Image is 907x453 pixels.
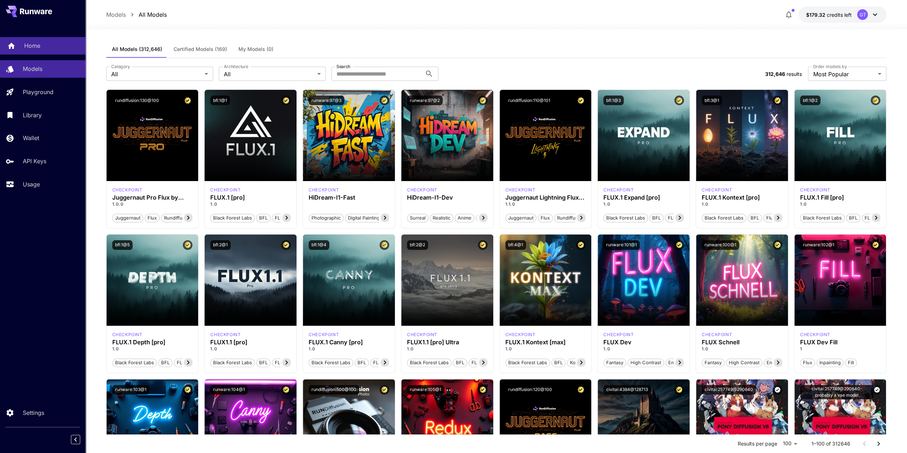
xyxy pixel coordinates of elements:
button: rundiffusion:500@100 [309,385,359,395]
button: rundiffusion:120@100 [505,385,555,395]
button: Certified Model – Vetted for best performance and includes a commercial license. [674,240,684,250]
span: 312,646 [765,71,785,77]
h3: FLUX Dev Fill [800,339,881,346]
button: Certified Model – Vetted for best performance and includes a commercial license. [576,385,586,395]
div: FLUX.1 D [505,187,536,193]
button: BFL [551,358,566,367]
p: checkpoint [309,187,339,193]
span: Certified Models (169) [174,46,227,52]
span: BFL [748,215,762,222]
button: bfl:1@4 [309,240,329,250]
button: Black Forest Labs [210,358,255,367]
button: FLUX.1 Fill [pro] [862,213,902,222]
button: Certified Model – Vetted for best performance and includes a commercial license. [281,96,291,105]
span: Photographic [309,215,343,222]
button: FLUX1.1 [pro] [272,358,307,367]
a: Models [106,10,126,19]
button: Certified Model – Vetted for best performance and includes a commercial license. [183,385,192,395]
button: bfl:4@1 [505,240,526,250]
button: Certified Model – Vetted for best performance and includes a commercial license. [380,385,389,395]
p: All Models [139,10,167,19]
span: Inpainting [817,359,843,366]
button: FLUX1.1 [pro] Ultra [469,358,515,367]
span: High Contrast [726,359,762,366]
p: Wallet [23,134,39,142]
button: Certified Model – Vetted for best performance and includes a commercial license. [478,385,488,395]
h3: Juggernaut Lightning Flux by RunDiffusion [505,194,586,201]
p: 1.0 [309,346,389,352]
div: FLUX.1 D [800,331,830,338]
span: FLUX.1 Fill [pro] [862,215,902,222]
button: rundiffusion:130@100 [112,96,162,105]
p: Playground [23,88,53,96]
p: checkpoint [800,187,830,193]
span: Environment [666,359,699,366]
p: checkpoint [210,331,241,338]
button: Certified Model – Vetted for best performance and includes a commercial license. [674,96,684,105]
button: juggernaut [505,213,536,222]
button: Realistic [430,213,453,222]
button: Certified Model – Vetted for best performance and includes a commercial license. [674,385,684,395]
button: Go to next page [871,437,886,451]
button: runware:105@1 [407,385,444,395]
p: checkpoint [407,331,437,338]
button: Digital Painting [345,213,383,222]
button: runware:104@1 [210,385,248,395]
p: 1.0 [603,346,684,352]
button: Certified Model – Vetted for best performance and includes a commercial license. [380,96,389,105]
label: Category [111,63,130,70]
button: runware:97@2 [407,96,443,105]
span: Surreal [407,215,428,222]
p: 1.0 [505,346,586,352]
button: $179.31618GT [799,6,886,23]
button: runware:103@1 [112,385,149,395]
span: Fantasy [702,359,724,366]
h3: FLUX.1 Kontext [max] [505,339,586,346]
span: Realistic [430,215,453,222]
p: 1.0 [112,346,193,352]
span: Black Forest Labs [407,359,451,366]
h3: FLUX.1 Kontext [pro] [702,194,782,201]
div: fluxultra [407,331,437,338]
button: High Contrast [628,358,664,367]
div: fluxpro [112,331,143,338]
h3: FLUX.1 [pro] [210,194,291,201]
p: 1.1.0 [505,201,586,207]
button: Certified Model – Vetted for best performance and includes a commercial license. [576,240,586,250]
h3: FLUX.1 Depth [pro] [112,339,193,346]
p: checkpoint [309,331,339,338]
span: FLUX.1 [pro] [272,215,305,222]
button: Verified working [873,385,881,395]
h3: FLUX Schnell [702,339,782,346]
button: Flux [800,358,815,367]
button: bfl:1@3 [603,96,624,105]
span: credits left [826,12,851,18]
p: 1–100 of 312646 [811,440,850,447]
p: 1.0 [702,346,782,352]
span: Stylized [476,215,498,222]
span: Most Popular [813,70,875,78]
p: API Keys [23,157,46,165]
p: Settings [23,408,44,417]
p: 1.0 [210,201,291,207]
span: Fantasy [604,359,626,366]
h3: FLUX1.1 [pro] [210,339,291,346]
button: rundiffusion [554,213,588,222]
span: BFL [257,359,270,366]
button: Stylized [476,213,499,222]
button: FLUX.1 Canny [pro] [370,358,419,367]
div: fluxpro [210,331,241,338]
p: 1.0 [603,201,684,207]
button: civitai:257749@290640-probably a vae model [800,385,873,399]
button: BFL [649,213,664,222]
button: civitai:257749@290640 [702,385,756,395]
div: FLUX.1 D [112,187,143,193]
button: Certified Model – Vetted for best performance and includes a commercial license. [183,240,192,250]
p: Results per page [737,440,777,447]
button: Certified Model – Vetted for best performance and includes a commercial license. [773,240,782,250]
span: All Models (312,646) [112,46,162,52]
div: FLUX Dev [603,339,684,346]
p: 1.0 [800,201,881,207]
p: checkpoint [112,331,143,338]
